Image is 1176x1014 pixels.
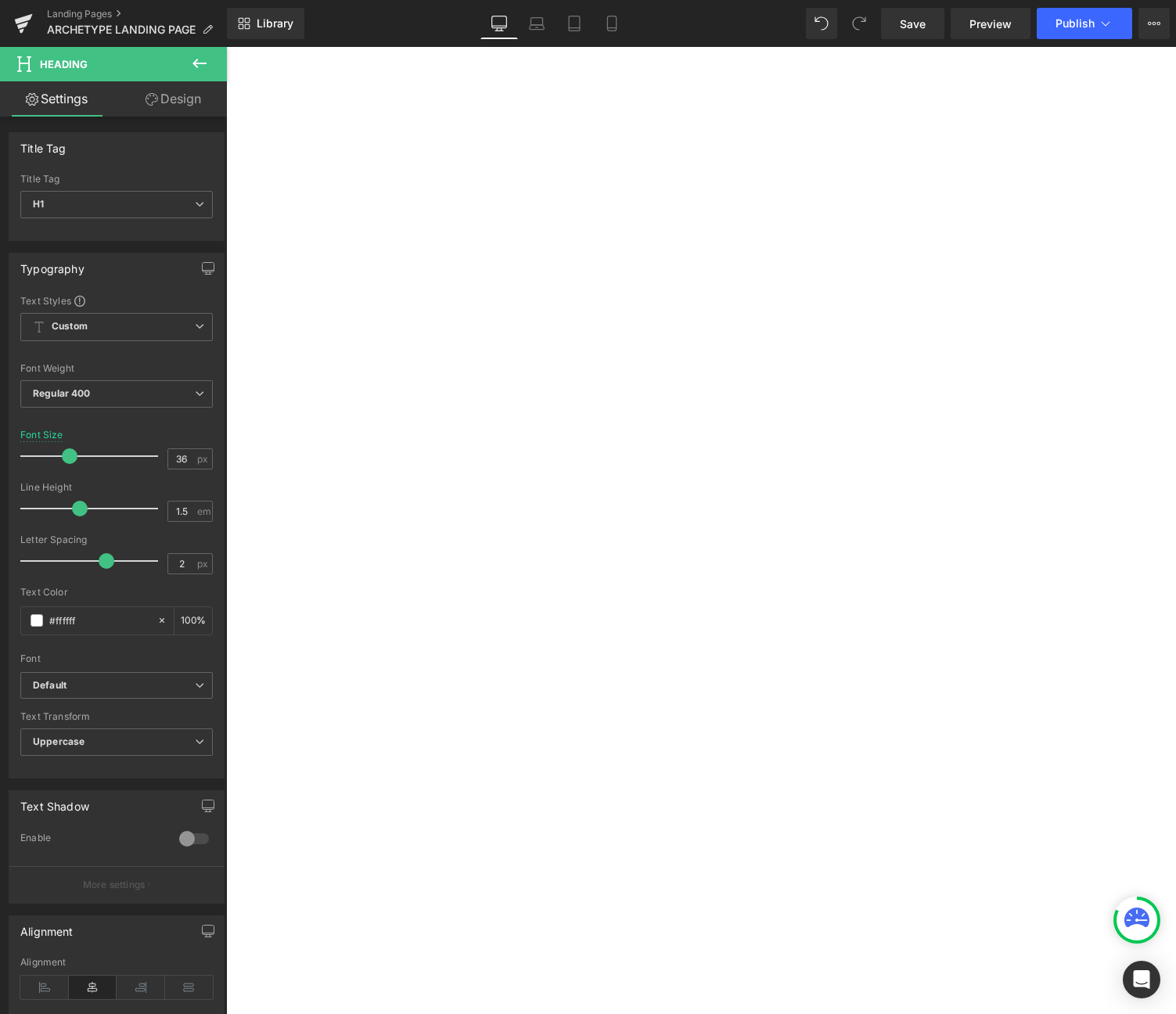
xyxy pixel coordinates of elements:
[197,559,210,569] span: px
[83,878,146,892] p: More settings
[20,174,213,185] div: Title Tag
[117,81,230,117] a: Design
[52,320,88,333] b: Custom
[20,482,213,493] div: Line Height
[20,294,213,307] div: Text Styles
[257,16,293,31] span: Library
[47,23,196,36] span: ARCHETYPE LANDING PAGE
[969,16,1012,32] span: Preview
[33,735,85,747] b: Uppercase
[33,679,67,692] i: Default
[806,8,837,39] button: Undo
[174,607,212,635] div: %
[843,8,875,39] button: Redo
[518,8,556,39] a: Laptop
[900,16,926,32] span: Save
[227,8,304,39] a: New Library
[1056,17,1095,30] span: Publish
[20,253,85,275] div: Typography
[20,832,164,848] div: Enable
[33,387,91,399] b: Regular 400
[20,534,213,545] div: Letter Spacing
[556,8,593,39] a: Tablet
[593,8,631,39] a: Mobile
[1123,961,1160,998] div: Open Intercom Messenger
[1138,8,1170,39] button: More
[951,8,1030,39] a: Preview
[20,791,89,813] div: Text Shadow
[197,506,210,516] span: em
[20,957,213,968] div: Alignment
[40,58,88,70] span: Heading
[49,612,149,629] input: Color
[20,363,213,374] div: Font Weight
[1037,8,1132,39] button: Publish
[20,587,213,598] div: Text Color
[20,133,67,155] div: Title Tag
[47,8,227,20] a: Landing Pages
[20,653,213,664] div: Font
[20,711,213,722] div: Text Transform
[20,916,74,938] div: Alignment
[20,430,63,440] div: Font Size
[197,454,210,464] span: px
[33,198,44,210] b: H1
[9,866,224,903] button: More settings
[480,8,518,39] a: Desktop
